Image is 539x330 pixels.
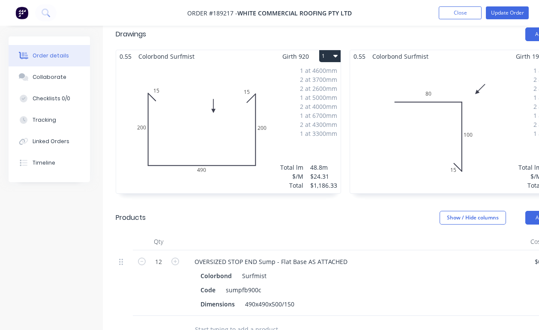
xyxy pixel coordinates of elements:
[300,120,337,129] div: 2 at 4300mm
[33,73,66,81] div: Collaborate
[440,211,506,225] button: Show / Hide columns
[242,298,298,310] div: 490x490x500/150
[439,6,482,19] button: Close
[116,213,146,223] div: Products
[319,50,341,62] button: 1
[15,6,28,19] img: Factory
[300,111,337,120] div: 1 at 6700mm
[222,284,265,296] div: sumpfb900c
[282,50,309,63] span: Girth 920
[197,298,238,310] div: Dimensions
[9,88,90,109] button: Checklists 0/0
[33,52,69,60] div: Order details
[300,66,337,75] div: 1 at 4600mm
[197,284,219,296] div: Code
[350,50,369,63] span: 0.55
[9,66,90,88] button: Collaborate
[187,9,237,17] span: Order #189217 -
[116,29,146,39] div: Drawings
[33,95,70,102] div: Checklists 0/0
[310,172,337,181] div: $24.31
[9,109,90,131] button: Tracking
[239,270,267,282] div: Surfmist
[310,181,337,190] div: $1,186.33
[300,93,337,102] div: 1 at 5000mm
[33,138,69,145] div: Linked Orders
[188,255,354,268] div: OVERSIZED STOP END Sump - Flat Base AS ATTACHED
[300,75,337,84] div: 2 at 3700mm
[33,159,55,167] div: Timeline
[33,116,56,124] div: Tracking
[300,129,337,138] div: 1 at 3300mm
[486,6,529,19] button: Update Order
[9,152,90,174] button: Timeline
[116,50,135,63] span: 0.55
[369,50,432,63] span: Colorbond Surfmist
[280,163,303,172] div: Total lm
[201,270,235,282] div: Colorbond
[280,181,303,190] div: Total
[9,131,90,152] button: Linked Orders
[300,102,337,111] div: 2 at 4000mm
[300,84,337,93] div: 2 at 2600mm
[310,163,337,172] div: 48.8m
[133,233,184,250] div: Qty
[237,9,352,17] span: WHITE COMMERCIAL ROOFING PTY LTD
[135,50,198,63] span: Colorbond Surfmist
[9,45,90,66] button: Order details
[116,63,341,193] div: 015200490200151 at 4600mm2 at 3700mm2 at 2600mm1 at 5000mm2 at 4000mm1 at 6700mm2 at 4300mm1 at 3...
[280,172,303,181] div: $/M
